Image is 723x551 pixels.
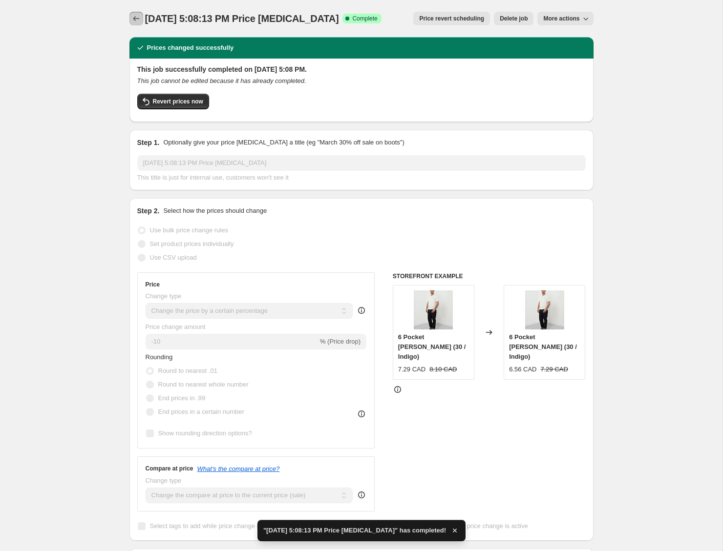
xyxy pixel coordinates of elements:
span: Price change amount [146,323,206,330]
span: Use CSV upload [150,254,197,261]
strike: 8.10 CAD [429,365,457,374]
span: More actions [543,15,579,22]
span: Round to nearest whole number [158,381,249,388]
button: What's the compare at price? [197,465,280,472]
span: Rounding [146,353,173,361]
span: Select tags to add while price change is active [150,522,280,530]
span: 6 Pocket [PERSON_NAME] (30 / Indigo) [509,333,577,360]
div: 6.56 CAD [509,365,536,374]
span: Delete job [500,15,528,22]
h2: This job successfully completed on [DATE] 5:08 PM. [137,64,586,74]
button: Delete job [494,12,533,25]
input: 30% off holiday sale [137,155,586,171]
span: This title is just for internal use, customers won't see it [137,174,289,181]
strike: 7.29 CAD [541,365,568,374]
span: Round to nearest .01 [158,367,217,374]
div: 7.29 CAD [398,365,425,374]
img: 2015-04-03_Jake_Look_08_32020_18028_80x.jpg [414,290,453,329]
button: More actions [537,12,593,25]
span: % (Price drop) [320,338,361,345]
h2: Step 1. [137,138,160,147]
span: Change type [146,477,182,484]
span: Price revert scheduling [419,15,484,22]
div: help [357,490,366,500]
span: Set product prices individually [150,240,234,247]
h3: Compare at price [146,465,193,472]
span: Change type [146,292,182,300]
p: Optionally give your price [MEDICAL_DATA] a title (eg "March 30% off sale on boots") [163,138,404,147]
button: Price revert scheduling [413,12,490,25]
h2: Prices changed successfully [147,43,234,53]
span: End prices in a certain number [158,408,244,415]
span: [DATE] 5:08:13 PM Price [MEDICAL_DATA] [145,13,339,24]
span: Use bulk price change rules [150,226,228,234]
i: This job cannot be edited because it has already completed. [137,77,306,84]
span: Show rounding direction options? [158,429,252,437]
img: 2015-04-03_Jake_Look_08_32020_18028_80x.jpg [525,290,564,329]
span: Revert prices now [153,98,203,105]
span: 6 Pocket [PERSON_NAME] (30 / Indigo) [398,333,466,360]
h6: STOREFRONT EXAMPLE [393,272,586,280]
span: "[DATE] 5:08:13 PM Price [MEDICAL_DATA]" has completed! [263,526,446,535]
div: help [357,306,366,315]
button: Revert prices now [137,94,209,109]
h2: Step 2. [137,206,160,216]
p: Select how the prices should change [163,206,267,216]
span: End prices in .99 [158,394,206,402]
input: -15 [146,334,318,349]
span: Complete [352,15,377,22]
button: Price change jobs [129,12,143,25]
h3: Price [146,281,160,288]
